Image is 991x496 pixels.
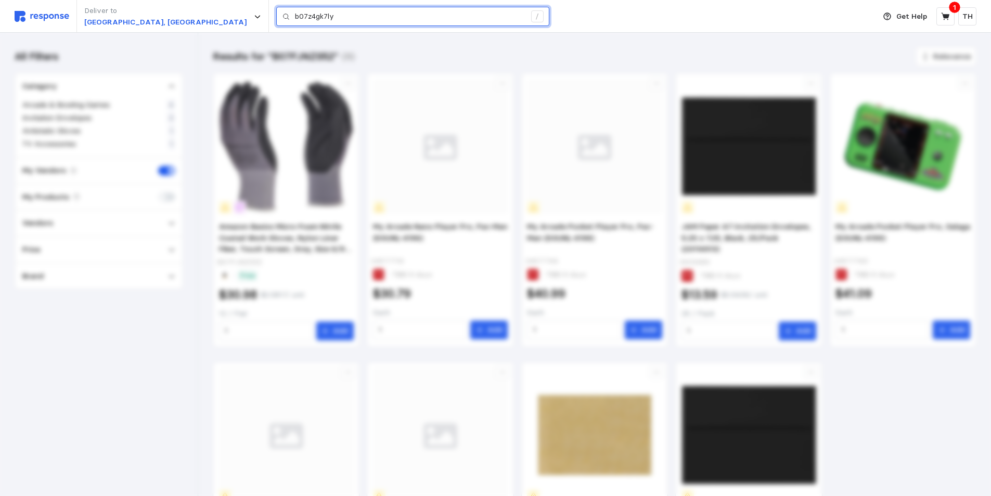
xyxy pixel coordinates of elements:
p: 1 [953,2,956,13]
p: Get Help [896,11,927,22]
input: Search for a product name or SKU [295,7,525,26]
p: TH [962,11,973,22]
img: svg%3e [15,11,69,22]
button: Get Help [877,7,933,27]
p: Deliver to [84,5,247,17]
p: [GEOGRAPHIC_DATA], [GEOGRAPHIC_DATA] [84,17,247,28]
button: TH [958,7,976,26]
div: / [531,10,544,23]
